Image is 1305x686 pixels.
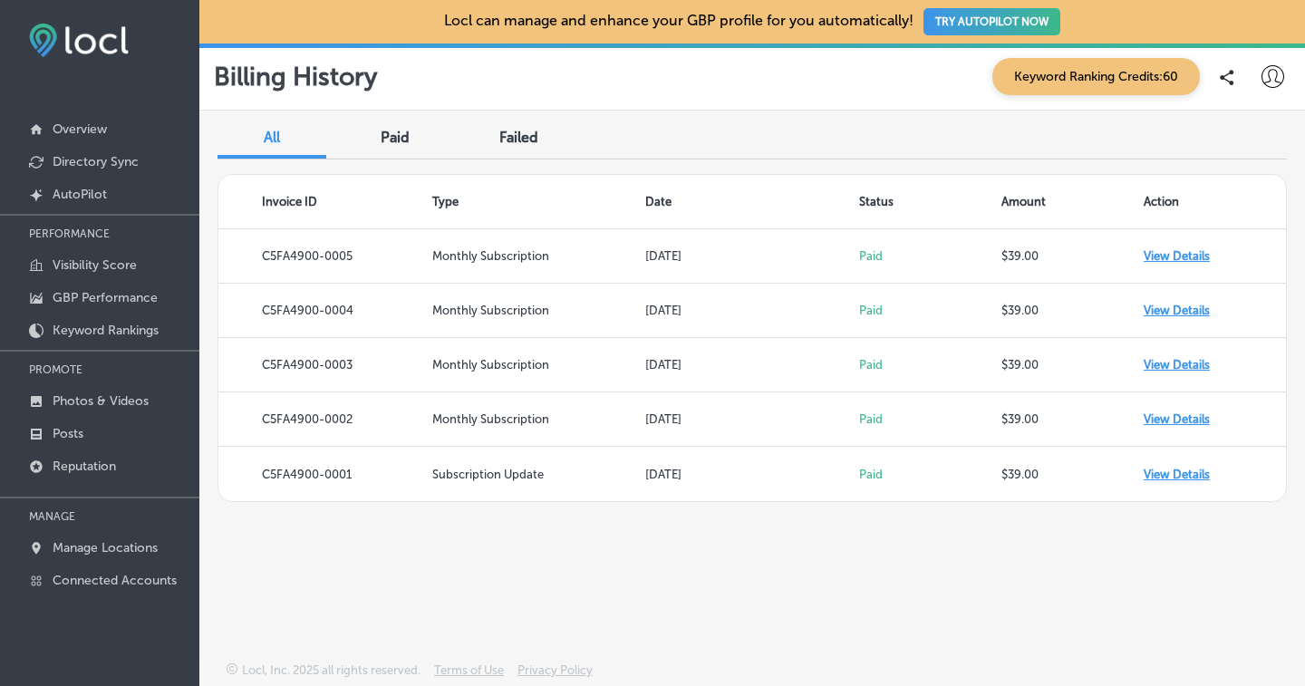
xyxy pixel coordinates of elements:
p: Connected Accounts [53,573,177,588]
th: Date [645,175,859,229]
span: Failed [499,129,538,146]
p: Visibility Score [53,257,137,273]
a: Terms of Use [434,663,504,686]
td: $39.00 [1001,392,1144,447]
p: Locl, Inc. 2025 all rights reserved. [242,663,420,677]
p: Manage Locations [53,540,158,556]
th: Invoice ID [218,175,432,229]
td: C5FA4900-0004 [218,284,432,338]
td: Paid [859,392,1001,447]
td: Paid [859,284,1001,338]
td: $39.00 [1001,338,1144,392]
td: [DATE] [645,392,859,447]
td: Monthly Subscription [432,284,646,338]
p: AutoPilot [53,187,107,202]
button: TRY AUTOPILOT NOW [923,8,1060,35]
p: Posts [53,426,83,441]
td: [DATE] [645,338,859,392]
a: Privacy Policy [517,663,593,686]
th: Action [1144,175,1286,229]
td: Monthly Subscription [432,229,646,284]
td: View Details [1144,229,1286,284]
td: $39.00 [1001,284,1144,338]
span: Keyword Ranking Credits: 60 [992,58,1200,95]
td: [DATE] [645,447,859,501]
td: Paid [859,229,1001,284]
td: C5FA4900-0003 [218,338,432,392]
span: Paid [381,129,410,146]
td: [DATE] [645,284,859,338]
td: C5FA4900-0005 [218,229,432,284]
td: View Details [1144,447,1286,501]
p: Photos & Videos [53,393,149,409]
th: Amount [1001,175,1144,229]
th: Type [432,175,646,229]
th: Status [859,175,1001,229]
span: All [264,129,280,146]
p: Overview [53,121,107,137]
p: Reputation [53,459,116,474]
td: View Details [1144,392,1286,447]
p: Directory Sync [53,154,139,169]
td: $39.00 [1001,447,1144,501]
p: Keyword Rankings [53,323,159,338]
td: C5FA4900-0002 [218,392,432,447]
td: Monthly Subscription [432,338,646,392]
td: Subscription Update [432,447,646,501]
td: Monthly Subscription [432,392,646,447]
td: Paid [859,338,1001,392]
td: [DATE] [645,229,859,284]
td: View Details [1144,284,1286,338]
td: Paid [859,447,1001,501]
td: View Details [1144,338,1286,392]
p: Billing History [214,62,377,92]
img: fda3e92497d09a02dc62c9cd864e3231.png [29,24,129,57]
td: $39.00 [1001,229,1144,284]
p: GBP Performance [53,290,158,305]
td: C5FA4900-0001 [218,447,432,501]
